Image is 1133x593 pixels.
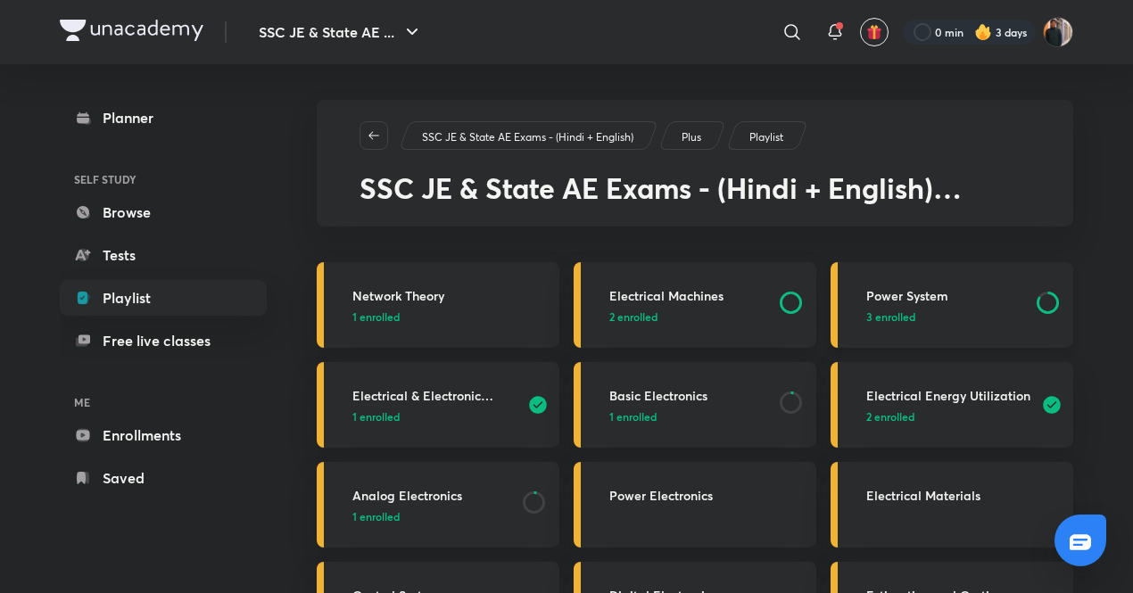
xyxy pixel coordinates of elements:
a: SSC JE & State AE Exams - (Hindi + English) [419,129,637,145]
span: 1 enrolled [352,508,400,524]
span: SSC JE & State AE Exams - (Hindi + English) Electrical Engineering [360,169,962,241]
a: Free live classes [60,323,267,358]
a: Network Theory1 enrolled [317,262,559,348]
a: Electrical Energy Utilization2 enrolled [831,362,1073,448]
a: Company Logo [60,20,203,45]
span: 1 enrolled [352,309,400,325]
span: 2 enrolled [609,309,657,325]
h3: Network Theory [352,286,549,305]
span: 1 enrolled [609,408,657,424]
p: SSC JE & State AE Exams - (Hindi + English) [422,129,633,145]
a: Basic Electronics1 enrolled [574,362,816,448]
h3: Electrical & Electronic Measurements [352,386,517,405]
a: Saved [60,460,267,496]
p: Playlist [749,129,783,145]
h3: Electrical Materials [866,486,1063,505]
h3: Power Electronics [609,486,806,505]
h3: Power System [866,286,1026,305]
img: avatar [866,24,882,40]
img: Company Logo [60,20,203,41]
a: Plus [679,129,705,145]
h6: SELF STUDY [60,164,267,194]
h3: Basic Electronics [609,386,769,405]
span: 2 enrolled [866,408,914,424]
a: Power Electronics [574,462,816,548]
h3: Electrical Energy Utilization [866,386,1030,405]
a: Playlist [747,129,787,145]
a: Planner [60,100,267,136]
span: 3 enrolled [866,309,915,325]
h3: Analog Electronics [352,486,512,505]
a: Power System3 enrolled [831,262,1073,348]
button: SSC JE & State AE ... [248,14,434,50]
p: Plus [682,129,701,145]
a: Playlist [60,280,267,316]
h3: Electrical Machines [609,286,769,305]
a: Electrical Machines2 enrolled [574,262,816,348]
a: Tests [60,237,267,273]
a: Enrollments [60,417,267,453]
a: Electrical & Electronic Measurements1 enrolled [317,362,559,448]
a: Electrical Materials [831,462,1073,548]
button: avatar [860,18,889,46]
img: streak [974,23,992,41]
h6: ME [60,387,267,417]
a: Browse [60,194,267,230]
a: Analog Electronics1 enrolled [317,462,559,548]
span: 1 enrolled [352,408,400,424]
img: Anish kumar [1043,17,1073,47]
